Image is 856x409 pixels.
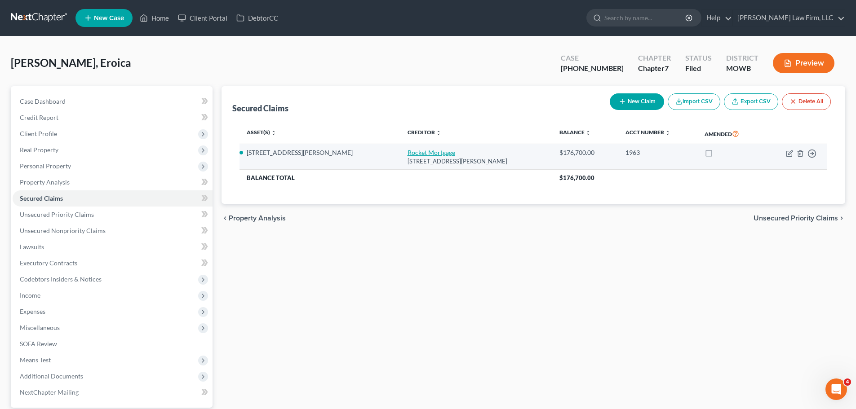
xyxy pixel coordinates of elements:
a: Asset(s) unfold_more [247,129,276,136]
div: Chapter [638,53,671,63]
a: Home [135,10,173,26]
span: Additional Documents [20,372,83,380]
button: New Claim [610,93,664,110]
a: Executory Contracts [13,255,213,271]
a: Lawsuits [13,239,213,255]
a: Export CSV [724,93,778,110]
span: Codebtors Insiders & Notices [20,275,102,283]
span: Credit Report [20,114,58,121]
span: Unsecured Priority Claims [754,215,838,222]
span: Property Analysis [229,215,286,222]
span: Real Property [20,146,58,154]
a: Help [702,10,732,26]
a: Unsecured Nonpriority Claims [13,223,213,239]
span: Lawsuits [20,243,44,251]
input: Search by name... [604,9,687,26]
span: Property Analysis [20,178,70,186]
span: Miscellaneous [20,324,60,331]
span: Personal Property [20,162,71,170]
a: [PERSON_NAME] Law Firm, LLC [733,10,845,26]
a: NextChapter Mailing [13,384,213,400]
iframe: Intercom live chat [825,378,847,400]
button: Import CSV [668,93,720,110]
i: unfold_more [585,130,591,136]
a: Property Analysis [13,174,213,190]
div: [PHONE_NUMBER] [561,63,624,74]
a: Client Portal [173,10,232,26]
span: Secured Claims [20,194,63,202]
i: chevron_left [222,215,229,222]
div: Filed [685,63,712,74]
i: unfold_more [436,130,441,136]
span: Unsecured Priority Claims [20,211,94,218]
li: [STREET_ADDRESS][PERSON_NAME] [247,148,393,157]
a: DebtorCC [232,10,283,26]
span: Expenses [20,308,45,315]
span: 7 [665,64,669,72]
div: $176,700.00 [559,148,611,157]
div: Status [685,53,712,63]
div: Secured Claims [232,103,288,114]
span: Income [20,291,40,299]
a: Secured Claims [13,190,213,207]
span: Case Dashboard [20,97,66,105]
a: Case Dashboard [13,93,213,110]
button: Unsecured Priority Claims chevron_right [754,215,845,222]
a: Balance unfold_more [559,129,591,136]
th: Amended [697,123,763,144]
div: [STREET_ADDRESS][PERSON_NAME] [408,157,546,166]
div: 1963 [625,148,690,157]
a: SOFA Review [13,336,213,352]
button: chevron_left Property Analysis [222,215,286,222]
div: Case [561,53,624,63]
span: 4 [844,378,851,386]
i: unfold_more [665,130,670,136]
a: Rocket Mortgage [408,149,455,156]
div: Chapter [638,63,671,74]
i: unfold_more [271,130,276,136]
button: Delete All [782,93,831,110]
div: District [726,53,758,63]
span: [PERSON_NAME], Eroica [11,56,131,69]
span: New Case [94,15,124,22]
a: Creditor unfold_more [408,129,441,136]
div: MOWB [726,63,758,74]
i: chevron_right [838,215,845,222]
span: Executory Contracts [20,259,77,267]
span: Means Test [20,356,51,364]
span: NextChapter Mailing [20,388,79,396]
a: Unsecured Priority Claims [13,207,213,223]
th: Balance Total [240,170,552,186]
span: Client Profile [20,130,57,137]
button: Preview [773,53,834,73]
a: Acct Number unfold_more [625,129,670,136]
span: $176,700.00 [559,174,594,181]
span: SOFA Review [20,340,57,347]
a: Credit Report [13,110,213,126]
span: Unsecured Nonpriority Claims [20,227,106,234]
